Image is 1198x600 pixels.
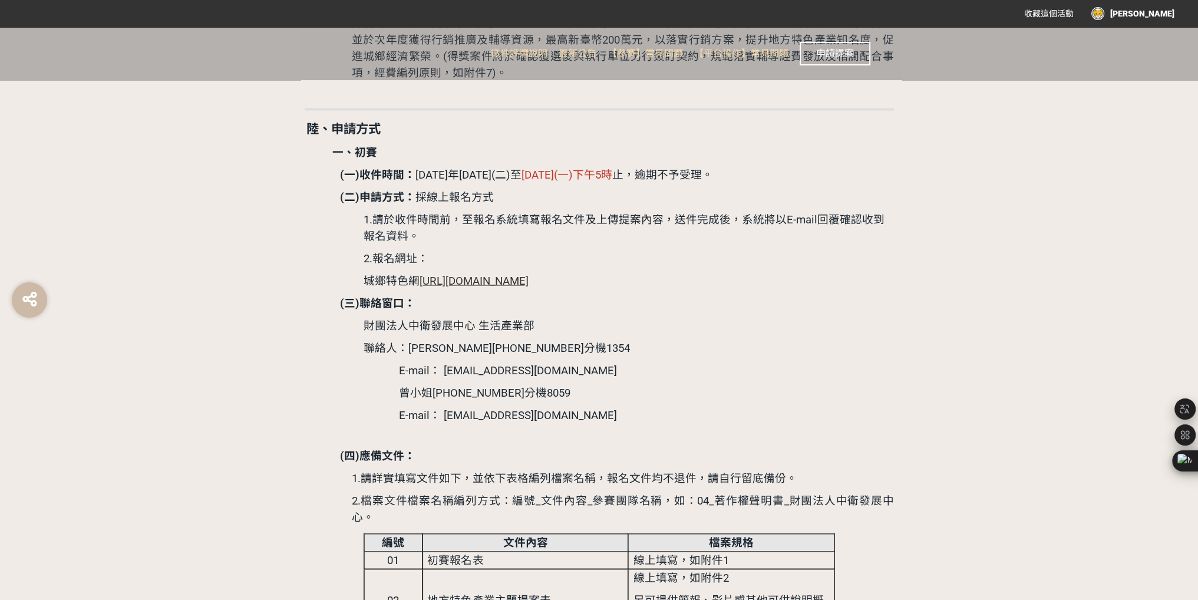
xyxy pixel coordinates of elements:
span: E-mail： [EMAIL_ADDRESS][DOMAIN_NAME] [399,364,617,377]
span: 2.報名網址： [364,252,428,265]
span: 線上填寫，如附件2 [633,572,729,585]
span: 曾小姐[PHONE_NUMBER]分機8059 [399,387,570,400]
a: [URL][DOMAIN_NAME] [420,275,529,288]
span: 徵件評選說明 [491,48,547,59]
span: 收藏這個活動 [1024,9,1074,18]
span: 聯絡人：[PERSON_NAME][PHONE_NUMBER]分機1354 [364,342,630,355]
span: 採線上報名方式 [340,191,494,204]
strong: (三)聯絡窗口： [340,297,415,310]
span: 01 [387,554,399,567]
strong: (二)申請方式： [340,191,415,204]
span: [DATE]年[DATE](二)至 [340,169,522,182]
span: 初賽報名表 [427,554,483,567]
span: 文件內容 [503,536,548,549]
span: 1.請詳實填寫文件如下，並依下表格編列檔案名稱，報名文件均不退件，請自行留底備份。 [352,472,797,485]
a: 【參賽】常見問題 [608,27,683,80]
span: 止，逾期不予受理。 [612,169,713,182]
strong: (一)收件時間： [340,169,415,182]
span: 【平台操作】常見問題 [694,48,788,59]
span: 財團法人中衛發展中心 生活產業部 [364,319,534,332]
strong: 陸、申請方式 [306,121,381,136]
a: 【平台操作】常見問題 [694,27,788,80]
span: 2.檔案文件檔案名稱編列方式：編號_文件內容_參賽團隊名稱，如：04_著作權聲明書_財團法人中衛發展中心。 [352,494,894,524]
button: 申請提案 [800,42,870,65]
span: 1.請於收件時間前，至報名系統填寫報名文件及上傳提案內容，送件完成後，系統將以E-mail回覆確認收到報名資料。 [364,213,885,243]
span: 城鄉特色網 [364,275,529,288]
strong: (四)應備文件： [340,450,415,463]
strong: 一、初賽 [332,146,377,159]
span: 最新公告 [559,48,596,59]
span: E-mail： [EMAIL_ADDRESS][DOMAIN_NAME] [399,409,617,422]
a: 徵件評選說明 [491,27,547,80]
span: 線上填寫，如附件1 [633,554,729,567]
span: 檔案規格 [709,536,754,549]
span: 【參賽】常見問題 [608,48,683,59]
span: 申請提案 [816,48,854,59]
span: [DATE](一)下午5時 [522,169,612,182]
a: 最新公告 [559,27,596,80]
span: 編號 [382,536,404,549]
